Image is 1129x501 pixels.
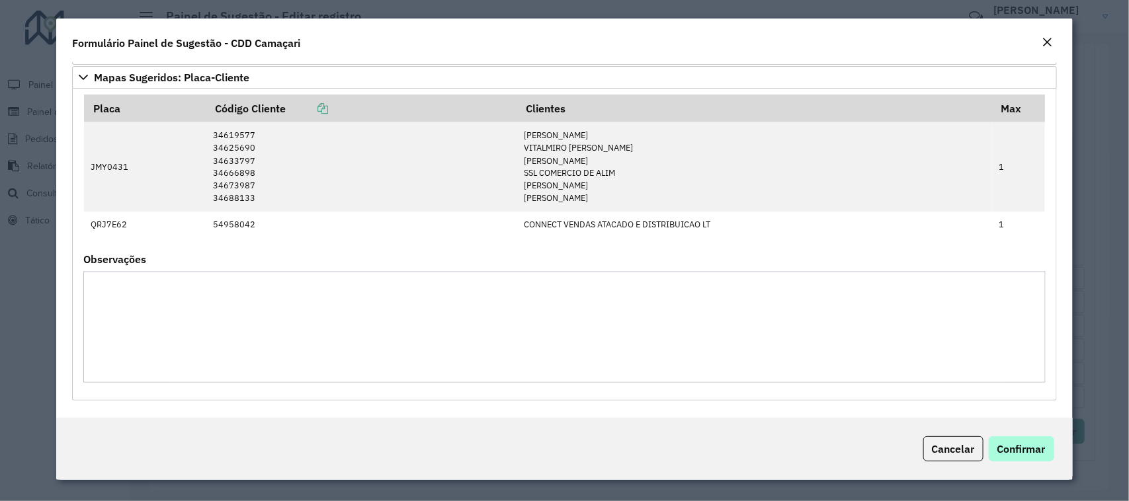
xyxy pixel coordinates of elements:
td: JMY0431 [84,122,206,212]
div: Mapas Sugeridos: Placa-Cliente [72,89,1056,401]
th: Max [992,95,1045,122]
a: Mapas Sugeridos: Placa-Cliente [72,66,1056,89]
th: Clientes [517,95,992,122]
td: 34619577 34625690 34633797 34666898 34673987 34688133 [206,122,517,212]
td: QRJ7E62 [84,212,206,239]
td: 1 [992,212,1045,239]
span: Mapas Sugeridos: Placa-Cliente [94,72,249,83]
em: Fechar [1042,37,1053,48]
th: Código Cliente [206,95,517,122]
td: 54958042 [206,212,517,239]
button: Cancelar [923,436,983,461]
td: [PERSON_NAME] VITALMIRO [PERSON_NAME] [PERSON_NAME] SSL COMERCIO DE ALIM [PERSON_NAME] [PERSON_NAME] [517,122,992,212]
button: Close [1038,34,1057,52]
label: Observações [83,251,146,267]
a: Copiar [286,102,328,115]
span: Confirmar [997,442,1046,455]
h4: Formulário Painel de Sugestão - CDD Camaçari [72,35,300,51]
td: CONNECT VENDAS ATACADO E DISTRIBUICAO LT [517,212,992,239]
button: Confirmar [989,436,1054,461]
span: Cancelar [932,442,975,455]
th: Placa [84,95,206,122]
td: 1 [992,122,1045,212]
